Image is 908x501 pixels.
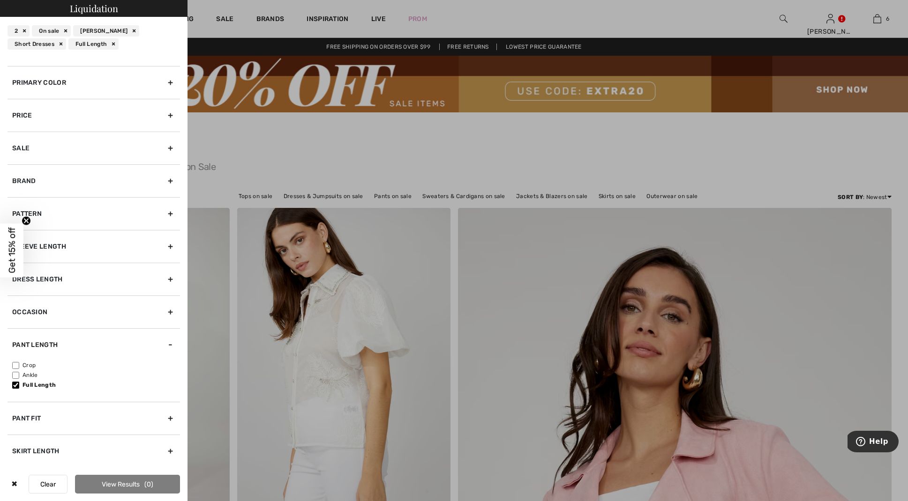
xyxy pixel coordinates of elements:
[12,371,180,379] label: Ankle
[8,295,180,328] div: Occasion
[8,99,180,132] div: Price
[8,475,21,494] div: ✖
[73,25,139,37] div: [PERSON_NAME]
[8,132,180,164] div: Sale
[12,382,19,389] input: Full Length
[8,164,180,197] div: Brand
[8,38,66,50] div: Short Dresses
[8,402,180,435] div: Pant Fit
[68,38,119,50] div: Full Length
[7,228,17,273] span: Get 15% off
[32,25,71,37] div: On sale
[12,381,180,389] label: Full Length
[12,372,19,379] input: Ankle
[8,66,180,99] div: Primary Color
[848,431,899,454] iframe: Opens a widget where you can find more information
[144,480,153,488] span: 0
[12,362,19,369] input: Crop
[8,328,180,361] div: Pant Length
[8,263,180,295] div: Dress Length
[29,475,68,494] button: Clear
[22,216,31,226] button: Close teaser
[75,475,180,494] button: View Results0
[8,230,180,263] div: Sleeve length
[8,197,180,230] div: Pattern
[8,25,30,37] div: 2
[12,361,180,369] label: Crop
[8,435,180,467] div: Skirt Length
